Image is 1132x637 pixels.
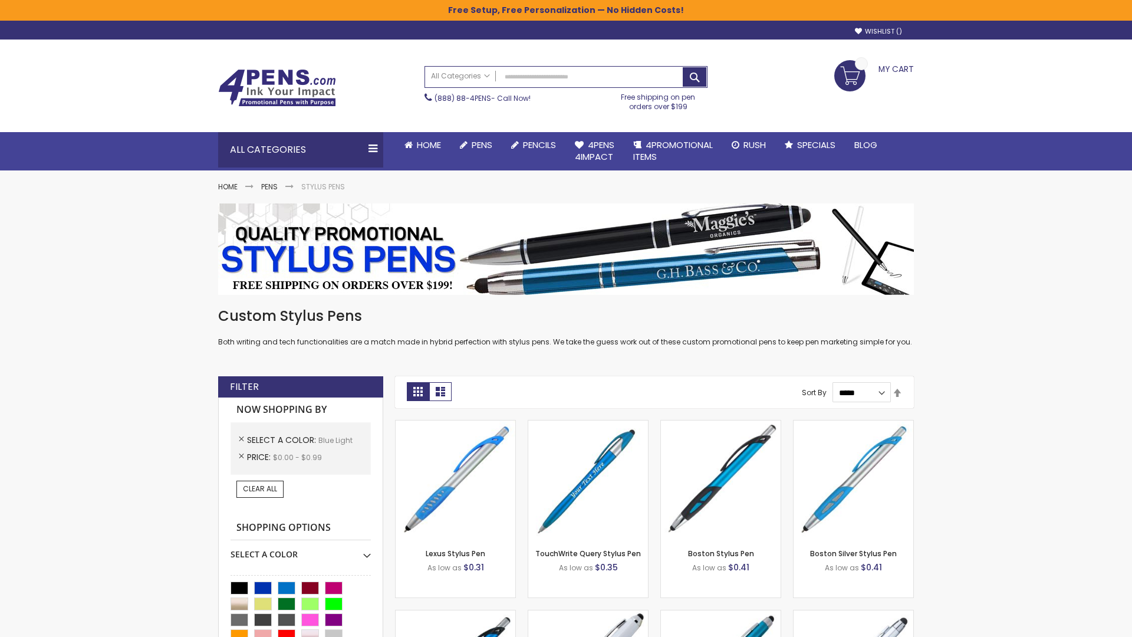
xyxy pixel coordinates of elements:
[273,452,322,462] span: $0.00 - $0.99
[854,139,877,151] span: Blog
[722,132,775,158] a: Rush
[523,139,556,151] span: Pencils
[396,610,515,620] a: Lexus Metallic Stylus Pen-Blue - Light
[845,132,887,158] a: Blog
[797,139,835,151] span: Specials
[624,132,722,170] a: 4PROMOTIONALITEMS
[794,610,913,620] a: Silver Cool Grip Stylus Pen-Blue - Light
[231,515,371,541] strong: Shopping Options
[794,421,913,540] img: Boston Silver Stylus Pen-Blue - Light
[435,93,531,103] span: - Call Now!
[301,182,345,192] strong: Stylus Pens
[395,132,450,158] a: Home
[218,69,336,107] img: 4Pens Custom Pens and Promotional Products
[609,88,708,111] div: Free shipping on pen orders over $199
[318,435,353,445] span: Blue Light
[236,481,284,497] a: Clear All
[247,434,318,446] span: Select A Color
[450,132,502,158] a: Pens
[595,562,618,573] span: $0.35
[861,562,882,573] span: $0.41
[218,182,238,192] a: Home
[502,132,565,158] a: Pencils
[396,421,515,540] img: Lexus Stylus Pen-Blue - Light
[218,307,914,347] div: Both writing and tech functionalities are a match made in hybrid perfection with stylus pens. We ...
[427,563,462,573] span: As low as
[528,610,648,620] a: Kimberly Logo Stylus Pens-LT-Blue
[243,484,277,494] span: Clear All
[528,420,648,430] a: TouchWrite Query Stylus Pen-Blue Light
[425,67,496,86] a: All Categories
[231,540,371,560] div: Select A Color
[218,307,914,326] h1: Custom Stylus Pens
[407,382,429,401] strong: Grid
[633,139,713,163] span: 4PROMOTIONAL ITEMS
[261,182,278,192] a: Pens
[810,549,897,559] a: Boston Silver Stylus Pen
[535,549,641,559] a: TouchWrite Query Stylus Pen
[396,420,515,430] a: Lexus Stylus Pen-Blue - Light
[231,398,371,422] strong: Now Shopping by
[661,420,781,430] a: Boston Stylus Pen-Blue - Light
[661,421,781,540] img: Boston Stylus Pen-Blue - Light
[247,451,273,463] span: Price
[692,563,726,573] span: As low as
[230,380,259,393] strong: Filter
[431,71,490,81] span: All Categories
[218,132,383,168] div: All Categories
[528,421,648,540] img: TouchWrite Query Stylus Pen-Blue Light
[559,563,593,573] span: As low as
[743,139,766,151] span: Rush
[661,610,781,620] a: Lory Metallic Stylus Pen-Blue - Light
[417,139,441,151] span: Home
[218,203,914,295] img: Stylus Pens
[688,549,754,559] a: Boston Stylus Pen
[463,562,484,573] span: $0.31
[472,139,492,151] span: Pens
[825,563,859,573] span: As low as
[775,132,845,158] a: Specials
[728,562,749,573] span: $0.41
[426,549,485,559] a: Lexus Stylus Pen
[794,420,913,430] a: Boston Silver Stylus Pen-Blue - Light
[802,388,827,398] label: Sort By
[575,139,614,163] span: 4Pens 4impact
[435,93,491,103] a: (888) 88-4PENS
[855,27,902,36] a: Wishlist
[565,132,624,170] a: 4Pens4impact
